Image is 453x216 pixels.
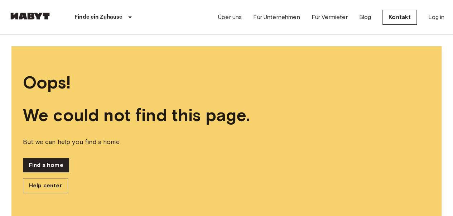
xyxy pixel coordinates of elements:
[23,72,430,93] span: Oops!
[382,10,417,25] a: Kontakt
[428,13,444,21] a: Log in
[23,105,430,126] span: We could not find this page.
[359,13,371,21] a: Blog
[253,13,300,21] a: Für Unternehmen
[218,13,242,21] a: Über uns
[9,13,52,20] img: Habyt
[311,13,347,21] a: Für Vermieter
[74,13,123,21] p: Finde ein Zuhause
[23,158,69,172] a: Find a home
[23,137,430,147] span: But we can help you find a home.
[23,178,68,193] a: Help center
